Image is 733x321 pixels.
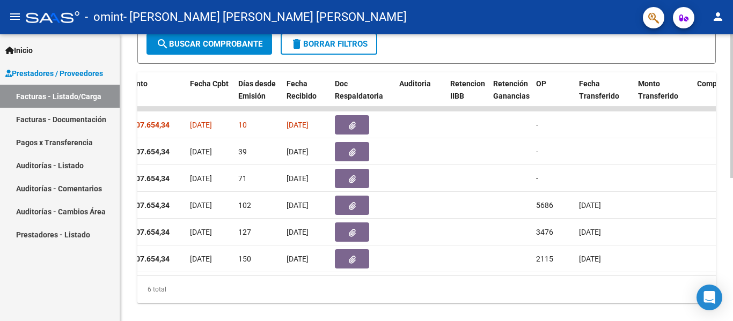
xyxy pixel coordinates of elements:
span: OP [536,79,546,88]
span: [DATE] [287,174,309,183]
mat-icon: menu [9,10,21,23]
datatable-header-cell: Monto Transferido [634,72,693,120]
mat-icon: search [156,38,169,50]
span: Fecha Transferido [579,79,619,100]
button: Buscar Comprobante [146,33,272,55]
span: 5686 [536,201,553,210]
div: 6 total [137,276,716,303]
span: [DATE] [190,228,212,236]
span: Fecha Cpbt [190,79,229,88]
datatable-header-cell: Retencion IIBB [446,72,489,120]
span: 150 [238,255,251,263]
span: 102 [238,201,251,210]
strong: $ 307.654,34 [126,121,170,129]
datatable-header-cell: Auditoria [395,72,446,120]
datatable-header-cell: OP [532,72,575,120]
datatable-header-cell: Monto [121,72,186,120]
span: Retención Ganancias [493,79,530,100]
span: 2115 [536,255,553,263]
span: [DATE] [287,255,309,263]
span: Retencion IIBB [450,79,485,100]
span: 127 [238,228,251,236]
span: [DATE] [190,201,212,210]
datatable-header-cell: Fecha Cpbt [186,72,234,120]
span: [DATE] [287,201,309,210]
span: [DATE] [287,121,309,129]
strong: $ 307.654,34 [126,174,170,183]
span: - [536,147,538,156]
span: Inicio [5,44,33,56]
span: - omint [85,5,123,29]
span: [DATE] [287,228,309,236]
span: [DATE] [190,121,212,129]
datatable-header-cell: Días desde Emisión [234,72,282,120]
span: Auditoria [399,79,431,88]
span: - [536,121,538,129]
span: [DATE] [190,147,212,156]
span: 10 [238,121,247,129]
span: [DATE] [579,201,601,210]
span: [DATE] [190,255,212,263]
span: Días desde Emisión [238,79,276,100]
span: Fecha Recibido [287,79,317,100]
span: 3476 [536,228,553,236]
span: Monto Transferido [638,79,678,100]
span: 39 [238,147,247,156]
datatable-header-cell: Doc Respaldatoria [331,72,395,120]
span: 71 [238,174,247,183]
span: [DATE] [579,255,601,263]
span: [DATE] [579,228,601,236]
strong: $ 307.654,34 [126,255,170,263]
span: [DATE] [287,147,309,156]
span: Buscar Comprobante [156,39,262,49]
span: Doc Respaldatoria [335,79,383,100]
strong: $ 307.654,34 [126,201,170,210]
span: - [PERSON_NAME] [PERSON_NAME] [PERSON_NAME] [123,5,407,29]
span: [DATE] [190,174,212,183]
span: - [536,174,538,183]
datatable-header-cell: Fecha Recibido [282,72,331,120]
strong: $ 307.654,34 [126,228,170,236]
strong: $ 307.654,34 [126,147,170,156]
mat-icon: delete [290,38,303,50]
mat-icon: person [712,10,724,23]
div: Open Intercom Messenger [697,285,722,310]
span: Borrar Filtros [290,39,368,49]
datatable-header-cell: Retención Ganancias [489,72,532,120]
button: Borrar Filtros [281,33,377,55]
datatable-header-cell: Fecha Transferido [575,72,634,120]
span: Prestadores / Proveedores [5,68,103,79]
